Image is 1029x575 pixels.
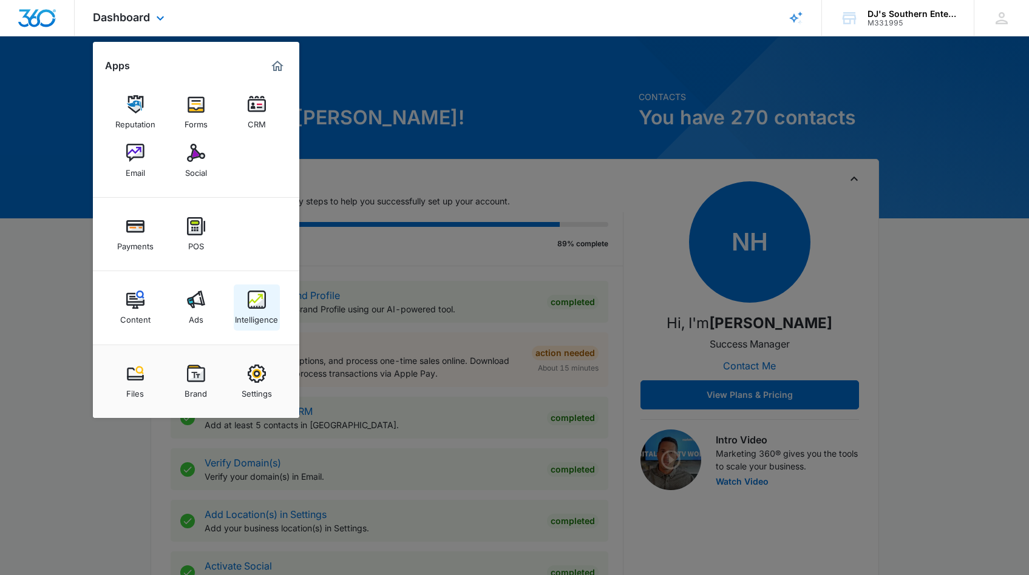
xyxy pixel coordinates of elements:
div: Files [126,383,144,398]
a: Payments [112,211,158,257]
a: Files [112,358,158,405]
a: Content [112,284,158,331]
div: Content [120,309,151,324]
a: Email [112,138,158,184]
a: CRM [234,89,280,135]
div: Settings [242,383,272,398]
a: Social [173,138,219,184]
div: POS [188,235,204,251]
div: Reputation [115,113,155,129]
div: Social [185,162,207,178]
div: Forms [185,113,208,129]
div: account id [868,19,956,27]
a: Marketing 360® Dashboard [268,56,287,76]
div: Ads [189,309,203,324]
a: Intelligence [234,284,280,331]
span: Dashboard [93,11,150,24]
h2: Apps [105,60,130,72]
div: CRM [248,113,266,129]
div: Intelligence [235,309,278,324]
a: Forms [173,89,219,135]
a: Brand [173,358,219,405]
a: Settings [234,358,280,405]
a: POS [173,211,219,257]
div: Payments [117,235,154,251]
div: Brand [185,383,207,398]
a: Reputation [112,89,158,135]
a: Ads [173,284,219,331]
div: account name [868,9,956,19]
div: Email [126,162,145,178]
